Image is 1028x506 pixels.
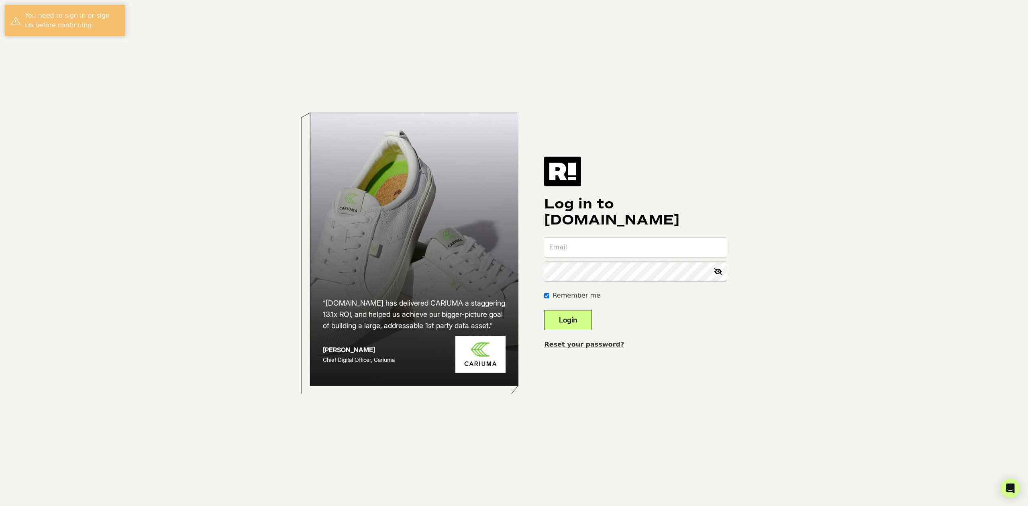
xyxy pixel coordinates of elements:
[544,238,727,257] input: Email
[455,336,506,373] img: Cariuma
[544,196,727,228] h1: Log in to [DOMAIN_NAME]
[544,157,581,186] img: Retention.com
[323,346,375,354] strong: [PERSON_NAME]
[553,291,600,300] label: Remember me
[544,341,624,348] a: Reset your password?
[1001,479,1020,498] div: Open Intercom Messenger
[25,11,119,30] div: You need to sign in or sign up before continuing.
[323,356,395,363] span: Chief Digital Officer, Cariuma
[544,310,592,330] button: Login
[323,298,506,331] h2: “[DOMAIN_NAME] has delivered CARIUMA a staggering 13.1x ROI, and helped us achieve our bigger-pic...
